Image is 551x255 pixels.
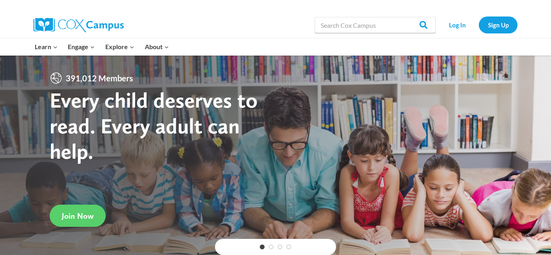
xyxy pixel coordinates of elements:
[50,87,258,164] strong: Every child deserves to read. Every adult can help.
[62,211,94,221] span: Join Now
[315,17,436,33] input: Search Cox Campus
[50,205,106,227] a: Join Now
[260,245,265,249] a: 1
[105,41,134,52] span: Explore
[286,245,291,249] a: 4
[269,245,273,249] a: 2
[68,41,95,52] span: Engage
[278,245,282,249] a: 3
[63,72,136,85] span: 391,012 Members
[145,41,169,52] span: About
[29,38,174,55] nav: Primary Navigation
[479,17,518,33] a: Sign Up
[35,41,58,52] span: Learn
[33,18,124,32] img: Cox Campus
[440,17,475,33] a: Log In
[440,17,518,33] nav: Secondary Navigation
